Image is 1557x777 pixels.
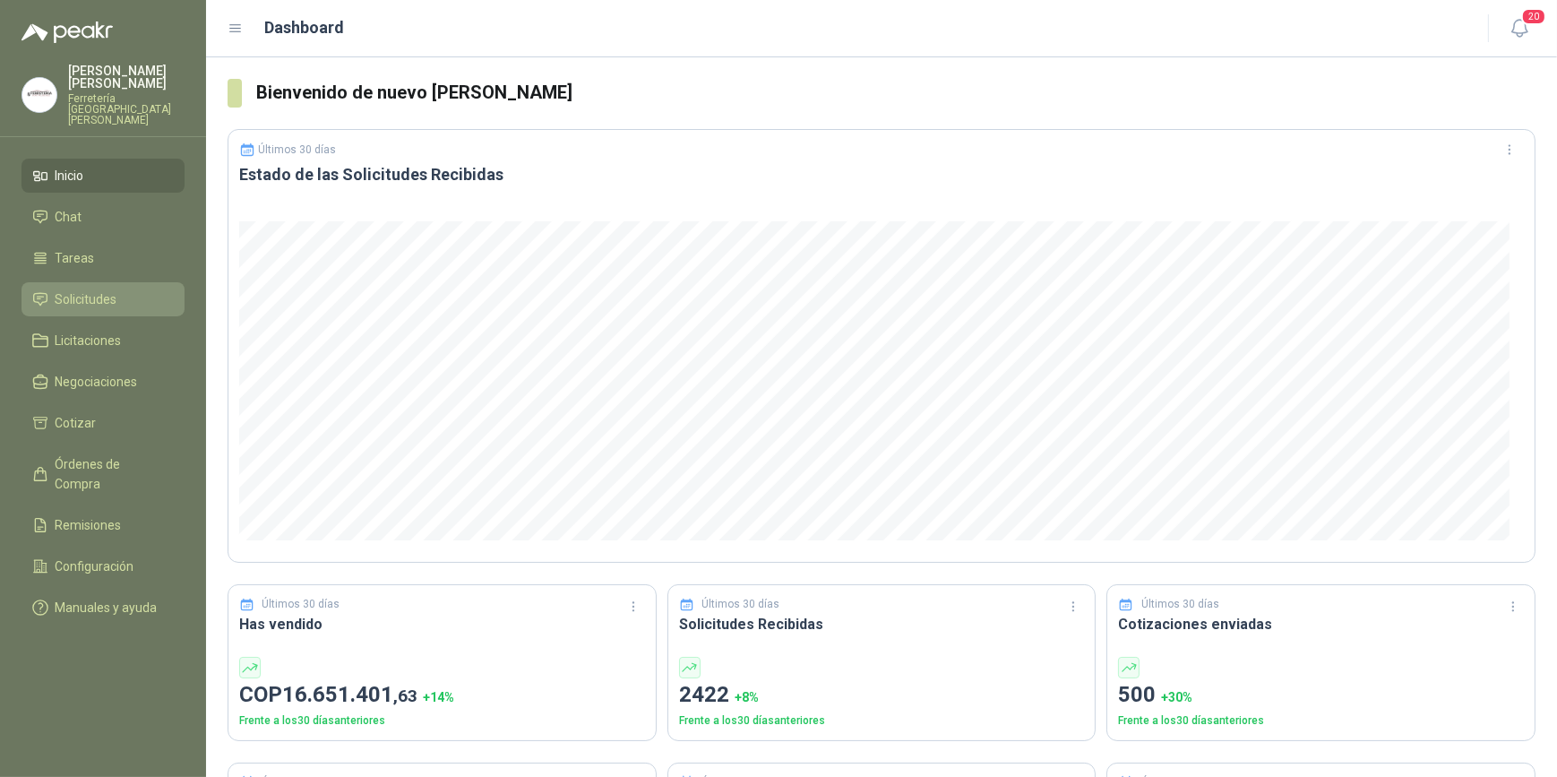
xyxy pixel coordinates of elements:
[22,282,185,316] a: Solicitudes
[1118,613,1524,635] h3: Cotizaciones enviadas
[22,200,185,234] a: Chat
[22,447,185,501] a: Órdenes de Compra
[56,454,168,494] span: Órdenes de Compra
[56,598,158,617] span: Manuales y ayuda
[239,164,1524,186] h3: Estado de las Solicitudes Recibidas
[22,241,185,275] a: Tareas
[56,166,84,186] span: Inicio
[56,557,134,576] span: Configuración
[679,712,1085,730] p: Frente a los 30 días anteriores
[22,508,185,542] a: Remisiones
[1161,690,1192,704] span: + 30 %
[22,406,185,440] a: Cotizar
[1118,712,1524,730] p: Frente a los 30 días anteriores
[1521,8,1546,25] span: 20
[68,65,185,90] p: [PERSON_NAME] [PERSON_NAME]
[56,248,95,268] span: Tareas
[265,15,345,40] h1: Dashboard
[1118,678,1524,712] p: 500
[22,78,56,112] img: Company Logo
[56,413,97,433] span: Cotizar
[68,93,185,125] p: Ferretería [GEOGRAPHIC_DATA][PERSON_NAME]
[735,690,759,704] span: + 8 %
[701,596,779,613] p: Últimos 30 días
[22,549,185,583] a: Configuración
[1503,13,1535,45] button: 20
[22,159,185,193] a: Inicio
[56,515,122,535] span: Remisiones
[56,207,82,227] span: Chat
[56,289,117,309] span: Solicitudes
[22,324,185,358] a: Licitaciones
[56,331,122,350] span: Licitaciones
[239,613,645,635] h3: Has vendido
[393,686,417,706] span: ,63
[256,79,1535,107] h3: Bienvenido de nuevo [PERSON_NAME]
[22,22,113,43] img: Logo peakr
[1141,596,1219,613] p: Últimos 30 días
[423,690,454,704] span: + 14 %
[239,712,645,730] p: Frente a los 30 días anteriores
[22,591,185,625] a: Manuales y ayuda
[679,678,1085,712] p: 2422
[679,613,1085,635] h3: Solicitudes Recibidas
[239,678,645,712] p: COP
[22,365,185,399] a: Negociaciones
[56,372,138,392] span: Negociaciones
[262,596,340,613] p: Últimos 30 días
[282,682,417,707] span: 16.651.401
[259,143,337,156] p: Últimos 30 días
